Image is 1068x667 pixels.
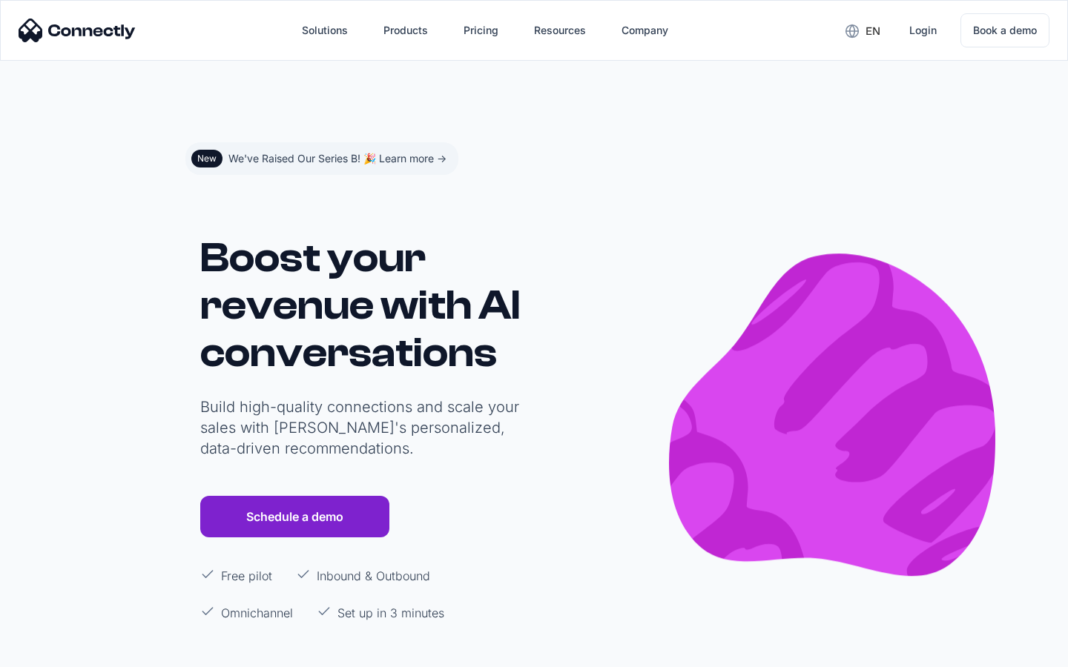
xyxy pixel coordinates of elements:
div: en [866,21,880,42]
a: Login [897,13,949,48]
h1: Boost your revenue with AI conversations [200,234,527,376]
div: Products [372,13,440,48]
p: Inbound & Outbound [317,567,430,585]
img: Connectly Logo [19,19,136,42]
p: Omnichannel [221,604,293,622]
p: Free pilot [221,567,272,585]
a: Schedule a demo [200,496,389,537]
p: Set up in 3 minutes [337,604,444,622]
div: Products [383,20,428,41]
div: Resources [522,13,598,48]
div: Company [610,13,680,48]
aside: Language selected: English [15,640,89,662]
a: Pricing [452,13,510,48]
ul: Language list [30,641,89,662]
div: We've Raised Our Series B! 🎉 Learn more -> [228,148,446,169]
div: en [834,19,891,42]
a: NewWe've Raised Our Series B! 🎉 Learn more -> [185,142,458,175]
p: Build high-quality connections and scale your sales with [PERSON_NAME]'s personalized, data-drive... [200,396,527,459]
div: Resources [534,20,586,41]
div: New [197,153,217,165]
div: Pricing [464,20,498,41]
div: Company [622,20,668,41]
div: Solutions [290,13,360,48]
a: Book a demo [960,13,1049,47]
div: Login [909,20,937,41]
div: Solutions [302,20,348,41]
